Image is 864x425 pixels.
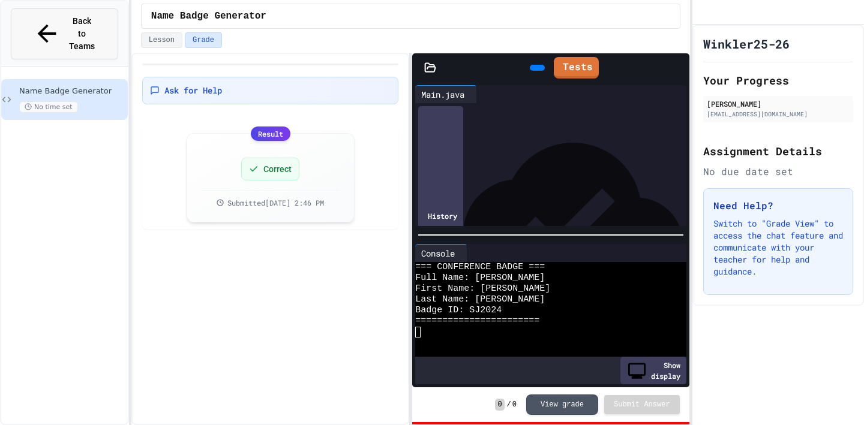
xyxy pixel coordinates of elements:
[507,400,511,409] span: /
[604,395,680,414] button: Submit Answer
[415,247,461,260] div: Console
[11,8,118,59] button: Back to Teams
[707,110,850,119] div: [EMAIL_ADDRESS][DOMAIN_NAME]
[418,106,463,325] div: History
[141,32,182,48] button: Lesson
[415,85,477,103] div: Main.java
[620,357,686,384] div: Show display
[614,400,670,409] span: Submit Answer
[703,143,853,159] h2: Assignment Details
[68,15,96,53] span: Back to Teams
[415,273,545,284] span: Full Name: [PERSON_NAME]
[251,126,290,141] div: Result
[151,9,266,23] span: Name Badge Generator
[227,198,324,207] span: Submitted [DATE] 2:46 PM
[164,85,222,97] span: Ask for Help
[185,32,222,48] button: Grade
[512,400,517,409] span: 0
[415,294,545,305] span: Last Name: [PERSON_NAME]
[554,57,599,79] a: Tests
[713,198,843,213] h3: Need Help?
[19,86,125,97] span: Name Badge Generator
[415,244,467,262] div: Console
[263,163,292,175] span: Correct
[703,35,790,52] h1: Winkler25-26
[415,284,550,294] span: First Name: [PERSON_NAME]
[415,305,502,316] span: Badge ID: SJ2024
[415,88,470,101] div: Main.java
[703,72,853,89] h2: Your Progress
[526,394,598,415] button: View grade
[703,164,853,179] div: No due date set
[415,262,545,273] span: === CONFERENCE BADGE ===
[713,218,843,278] p: Switch to "Grade View" to access the chat feature and communicate with your teacher for help and ...
[495,399,504,411] span: 0
[707,98,850,109] div: [PERSON_NAME]
[415,316,539,327] span: =======================
[19,101,78,113] span: No time set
